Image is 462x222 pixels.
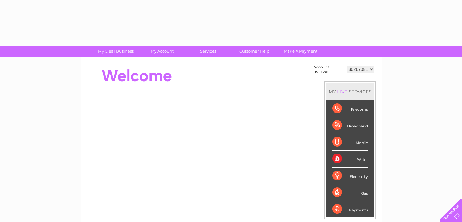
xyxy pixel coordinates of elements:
div: Gas [332,184,368,201]
a: Services [183,46,233,57]
div: Payments [332,201,368,217]
div: Broadband [332,117,368,134]
a: My Clear Business [91,46,141,57]
div: Water [332,151,368,167]
div: Telecoms [332,100,368,117]
div: Electricity [332,168,368,184]
td: Account number [312,64,345,75]
div: Mobile [332,134,368,151]
a: My Account [137,46,187,57]
a: Customer Help [229,46,279,57]
a: Make A Payment [275,46,326,57]
div: LIVE [336,89,349,95]
div: MY SERVICES [326,83,374,100]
